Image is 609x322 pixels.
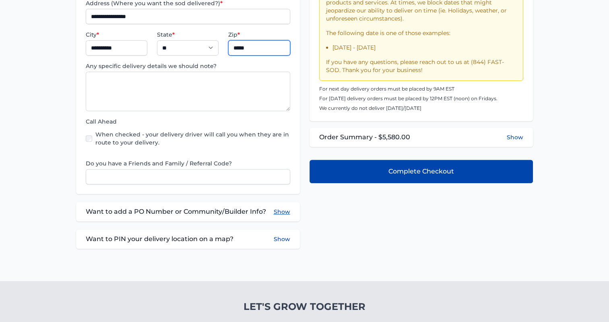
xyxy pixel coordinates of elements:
span: Want to PIN your delivery location on a map? [86,234,233,244]
button: Show [507,133,523,141]
span: Complete Checkout [388,167,454,176]
p: The following date is one of those examples: [326,29,516,37]
button: Show [274,234,290,244]
label: City [86,31,147,39]
label: Do you have a Friends and Family / Referral Code? [86,159,290,167]
label: Any specific delivery details we should note? [86,62,290,70]
button: Show [274,207,290,217]
span: Want to add a PO Number or Community/Builder Info? [86,207,266,217]
label: Zip [228,31,290,39]
button: Complete Checkout [310,160,533,183]
p: If you have any questions, please reach out to us at (844) FAST-SOD. Thank you for your business! [326,58,516,74]
p: For next day delivery orders must be placed by 9AM EST [319,86,523,92]
label: When checked - your delivery driver will call you when they are in route to your delivery. [95,130,290,147]
span: Order Summary - $5,580.00 [319,132,410,142]
label: State [157,31,219,39]
p: We currently do not deliver [DATE]/[DATE] [319,105,523,111]
li: [DATE] - [DATE] [332,43,516,52]
h4: Let's Grow Together [200,300,409,313]
p: For [DATE] delivery orders must be placed by 12PM EST (noon) on Fridays. [319,95,523,102]
label: Call Ahead [86,118,290,126]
